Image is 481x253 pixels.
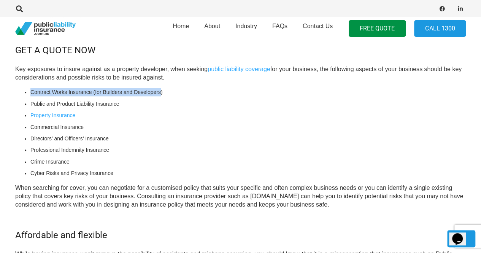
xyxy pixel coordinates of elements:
a: Facebook [437,3,448,14]
a: Call 1300 [414,20,466,37]
li: Cyber Risks and Privacy Insurance [30,169,466,177]
a: About [197,15,228,42]
a: Home [165,15,197,42]
a: Industry [228,15,265,42]
a: pli_logotransparent [15,22,76,35]
p: When searching for cover, you can negotiate for a customised policy that suits your specific and ... [15,184,466,209]
span: FAQs [272,23,287,29]
span: About [204,23,220,29]
a: LinkedIn [455,3,466,14]
iframe: chat widget [449,223,473,245]
span: Contact Us [303,23,333,29]
li: Crime Insurance [30,158,466,166]
li: Professional Indemnity Insurance [30,146,466,154]
li: Directors’ and Officers’ Insurance [30,134,466,143]
a: FREE QUOTE [349,20,406,37]
a: FAQs [265,15,295,42]
a: Property Insurance [30,112,75,118]
a: public liability coverage [208,66,270,72]
span: Home [173,23,189,29]
li: Public and Product Liability Insurance [30,100,466,108]
h4: Affordable and flexible [15,221,466,241]
li: Commercial Insurance [30,123,466,131]
a: Search [12,5,27,12]
p: Key exposures to insure against as a property developer, when seeking for your business, the foll... [15,65,466,82]
a: Back to top [447,230,475,247]
span: Industry [235,23,257,29]
li: Contract Works Insurance (for Builders and Developers) [30,88,466,96]
a: Contact Us [295,15,340,42]
h4: GET A QUOTE NOW [15,36,466,56]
